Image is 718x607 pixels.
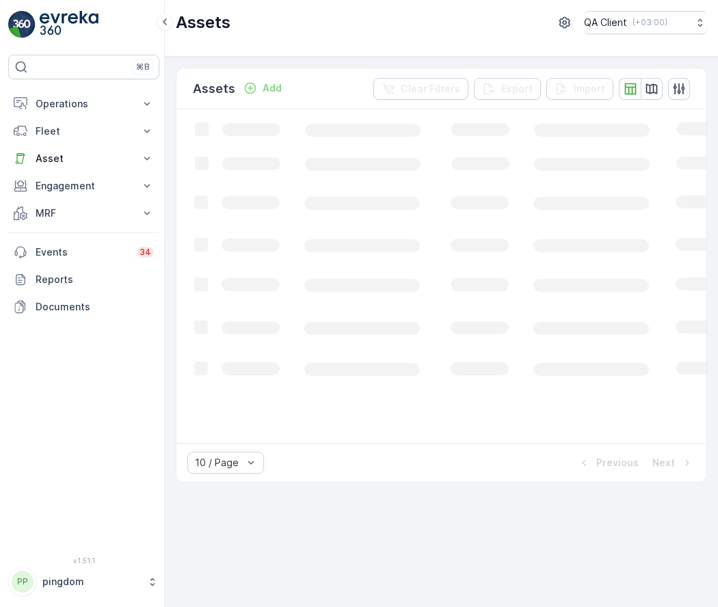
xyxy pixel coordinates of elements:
[584,11,707,34] button: QA Client(+03:00)
[36,273,154,286] p: Reports
[501,82,533,96] p: Export
[651,455,695,471] button: Next
[36,179,132,193] p: Engagement
[36,152,132,165] p: Asset
[176,12,230,33] p: Assets
[8,90,159,118] button: Operations
[401,82,460,96] p: Clear Filters
[263,81,282,95] p: Add
[8,172,159,200] button: Engagement
[40,11,98,38] img: logo_light-DOdMpM7g.png
[576,455,640,471] button: Previous
[8,567,159,596] button: PPpingdom
[8,11,36,38] img: logo
[633,17,667,28] p: ( +03:00 )
[652,456,675,470] p: Next
[596,456,639,470] p: Previous
[136,62,150,72] p: ⌘B
[8,266,159,293] a: Reports
[36,245,129,259] p: Events
[42,575,140,589] p: pingdom
[36,300,154,314] p: Documents
[12,571,34,593] div: PP
[8,145,159,172] button: Asset
[8,556,159,565] span: v 1.51.1
[193,79,235,98] p: Assets
[8,200,159,227] button: MRF
[36,97,132,111] p: Operations
[584,16,627,29] p: QA Client
[8,118,159,145] button: Fleet
[36,206,132,220] p: MRF
[546,78,613,100] button: Import
[238,80,287,96] button: Add
[574,82,605,96] p: Import
[8,239,159,266] a: Events34
[474,78,541,100] button: Export
[36,124,132,138] p: Fleet
[139,247,151,258] p: 34
[373,78,468,100] button: Clear Filters
[8,293,159,321] a: Documents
